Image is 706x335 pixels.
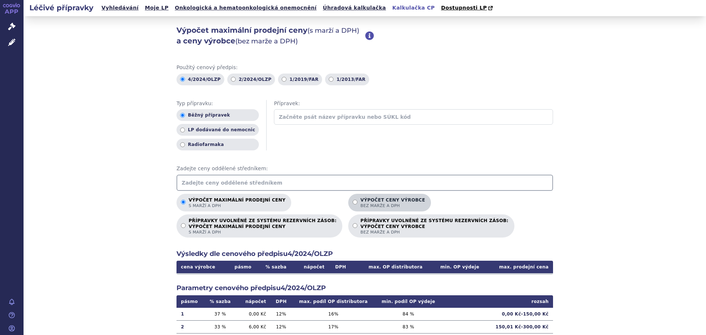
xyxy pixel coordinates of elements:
td: 33 % [204,320,236,333]
label: Běžný přípravek [176,109,259,121]
input: Radiofarmaka [180,142,185,147]
input: Výpočet maximální prodejní cenys marží a DPH [181,200,186,204]
span: (bez marže a DPH) [235,37,298,45]
input: 2/2024/OLZP [231,77,236,82]
input: Začněte psát název přípravku nebo SÚKL kód [274,109,553,125]
a: Onkologická a hematoonkologická onemocnění [172,3,319,13]
td: 2 [176,320,204,333]
strong: VÝPOČET MAXIMÁLNÍ PRODEJNÍ CENY [189,224,336,229]
input: PŘÍPRAVKY UVOLNĚNÉ ZE SYSTÉMU REZERVNÍCH ZÁSOB:VÝPOČET CENY VÝROBCEbez marže a DPH [353,223,357,228]
label: LP dodávané do nemocnic [176,124,259,136]
span: bez marže a DPH [360,229,508,235]
th: % sazba [204,295,236,308]
span: Zadejte ceny oddělené středníkem: [176,165,553,172]
td: 1 [176,308,204,321]
td: 37 % [204,308,236,321]
span: Dostupnosti LP [441,5,487,11]
th: rozsah [442,295,553,308]
input: Zadejte ceny oddělené středníkem [176,175,553,191]
td: 6,00 Kč [236,320,270,333]
label: Radiofarmaka [176,139,259,150]
th: nápočet [236,295,270,308]
th: max. prodejní cena [484,261,553,273]
th: nápočet [294,261,329,273]
span: bez marže a DPH [360,203,425,209]
p: Výpočet maximální prodejní ceny [189,197,285,209]
span: Použitý cenový předpis: [176,64,553,71]
label: 2/2024/OLZP [227,74,275,85]
input: 4/2024/OLZP [180,77,185,82]
td: 150,01 Kč - 300,00 Kč [442,320,553,333]
td: 84 % [375,308,442,321]
th: pásmo [176,295,204,308]
a: Vyhledávání [99,3,141,13]
p: PŘÍPRAVKY UVOLNĚNÉ ZE SYSTÉMU REZERVNÍCH ZÁSOB: [189,218,336,235]
span: Přípravek: [274,100,553,107]
h2: Výsledky dle cenového předpisu 4/2024/OLZP [176,249,553,259]
td: 0,00 Kč [236,308,270,321]
th: max. podíl OP distributora [292,295,375,308]
a: Kalkulačka CP [390,3,437,13]
span: s marží a DPH [189,229,336,235]
label: 1/2013/FAR [325,74,369,85]
th: DPH [329,261,353,273]
td: 0,00 Kč - 150,00 Kč [442,308,553,321]
td: 17 % [292,320,375,333]
th: min. podíl OP výdeje [375,295,442,308]
th: max. OP distributora [352,261,427,273]
th: DPH [271,295,292,308]
td: 12 % [271,308,292,321]
th: pásmo [228,261,258,273]
input: 1/2019/FAR [282,77,286,82]
td: 12 % [271,320,292,333]
h2: Léčivé přípravky [24,3,99,13]
span: s marží a DPH [189,203,285,209]
p: PŘÍPRAVKY UVOLNĚNÉ ZE SYSTÉMU REZERVNÍCH ZÁSOB: [360,218,508,235]
input: 1/2013/FAR [329,77,334,82]
label: 4/2024/OLZP [176,74,224,85]
p: Výpočet ceny výrobce [360,197,425,209]
a: Úhradová kalkulačka [321,3,388,13]
input: PŘÍPRAVKY UVOLNĚNÉ ZE SYSTÉMU REZERVNÍCH ZÁSOB:VÝPOČET MAXIMÁLNÍ PRODEJNÍ CENYs marží a DPH [181,223,186,228]
td: 16 % [292,308,375,321]
th: min. OP výdeje [427,261,484,273]
td: 83 % [375,320,442,333]
input: Výpočet ceny výrobcebez marže a DPH [353,200,357,204]
th: cena výrobce [176,261,228,273]
th: % sazba [258,261,293,273]
span: (s marží a DPH) [307,26,359,35]
a: Moje LP [143,3,171,13]
span: Typ přípravku: [176,100,259,107]
input: Běžný přípravek [180,113,185,118]
h2: Výpočet maximální prodejní ceny a ceny výrobce [176,25,365,46]
label: 1/2019/FAR [278,74,322,85]
a: Dostupnosti LP [439,3,496,13]
h2: Parametry cenového předpisu 4/2024/OLZP [176,284,553,293]
input: LP dodávané do nemocnic [180,128,185,132]
strong: VÝPOČET CENY VÝROBCE [360,224,508,229]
